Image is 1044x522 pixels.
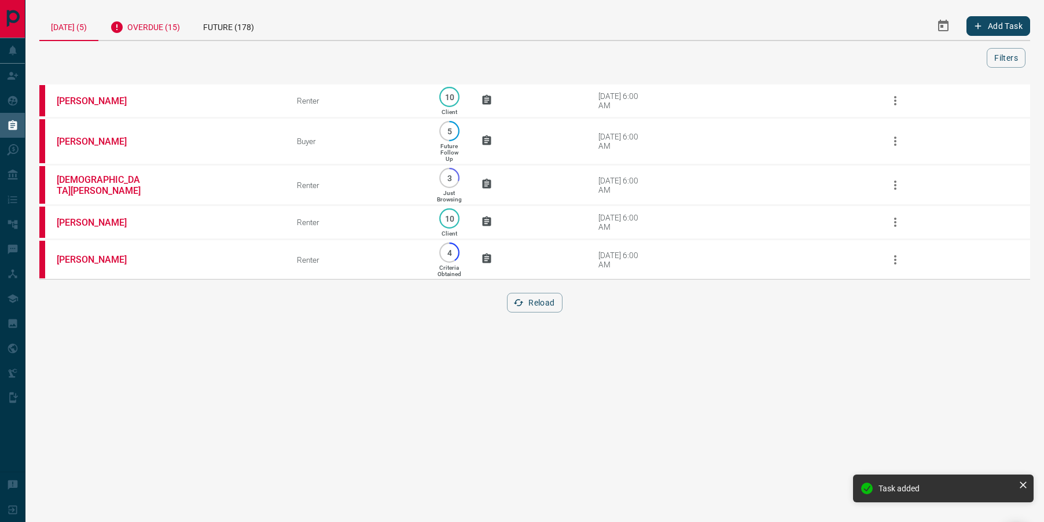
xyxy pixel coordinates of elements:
[507,293,562,313] button: Reload
[192,12,266,40] div: Future (178)
[297,255,418,264] div: Renter
[598,132,648,150] div: [DATE] 6:00 AM
[39,166,45,204] div: property.ca
[445,93,454,101] p: 10
[57,136,144,147] a: [PERSON_NAME]
[598,176,648,194] div: [DATE] 6:00 AM
[445,174,454,182] p: 3
[39,85,45,116] div: property.ca
[440,143,458,162] p: Future Follow Up
[57,95,144,106] a: [PERSON_NAME]
[297,96,418,105] div: Renter
[57,174,144,196] a: [DEMOGRAPHIC_DATA][PERSON_NAME]
[39,241,45,278] div: property.ca
[929,12,957,40] button: Select Date Range
[445,248,454,257] p: 4
[297,181,418,190] div: Renter
[57,217,144,228] a: [PERSON_NAME]
[57,254,144,265] a: [PERSON_NAME]
[297,137,418,146] div: Buyer
[437,190,462,203] p: Just Browsing
[39,207,45,238] div: property.ca
[598,91,648,110] div: [DATE] 6:00 AM
[878,484,1014,493] div: Task added
[445,214,454,223] p: 10
[598,213,648,231] div: [DATE] 6:00 AM
[39,119,45,163] div: property.ca
[598,251,648,269] div: [DATE] 6:00 AM
[39,12,98,41] div: [DATE] (5)
[987,48,1025,68] button: Filters
[438,264,461,277] p: Criteria Obtained
[297,218,418,227] div: Renter
[98,12,192,40] div: Overdue (15)
[445,127,454,135] p: 5
[442,109,457,115] p: Client
[442,230,457,237] p: Client
[966,16,1030,36] button: Add Task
